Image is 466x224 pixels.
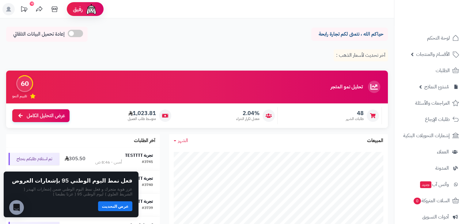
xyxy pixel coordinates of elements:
[95,159,122,165] div: أمس - 8:46 ص
[142,205,153,211] div: #3739
[10,187,132,197] p: عزز هوية متجرك و فعل نمط اليوم الوطني ضمن إشعارات الهيدر ( الشريط العلوي ) ليوم الوطني 95 ( عزنا ...
[435,164,449,172] span: المدونة
[398,96,462,110] a: المراجعات والأسئلة
[236,116,260,122] span: معدل تكرار الشراء
[398,63,462,78] a: الطلبات
[98,201,132,211] button: عرض التحديث
[9,200,24,215] div: Open Intercom Messenger
[346,110,364,117] span: 48
[436,66,450,75] span: الطلبات
[398,177,462,192] a: وآتس آبجديد
[142,159,153,165] div: #3741
[9,153,59,165] div: تم استلام طلبكم بنجاح
[427,34,450,42] span: لوحة التحكم
[413,197,421,205] span: 0
[73,6,83,13] span: رفيق
[128,110,156,117] span: 1,023.81
[178,137,188,144] span: الشهر
[236,110,260,117] span: 2.04%
[419,180,449,189] span: وآتس آب
[85,3,97,15] img: ai-face.png
[422,213,449,221] span: أدوات التسويق
[13,31,65,38] span: إعادة تحميل البيانات التلقائي
[403,131,450,140] span: إشعارات التحويلات البنكية
[424,83,449,91] span: مُنشئ النماذج
[12,109,70,122] a: عرض التحليل الكامل
[134,138,155,144] h3: آخر الطلبات
[62,148,89,170] td: 305.50
[128,116,156,122] span: متوسط طلب العميل
[398,161,462,176] a: المدونة
[398,128,462,143] a: إشعارات التحويلات البنكية
[413,196,450,205] span: السلات المتروكة
[316,31,383,38] p: حياكم الله ، نتمنى لكم تجارة رابحة
[125,175,153,182] strong: تجربة TESTTTT
[62,171,89,193] td: 305.50
[425,115,450,124] span: طلبات الإرجاع
[30,2,34,6] div: 10
[416,50,450,59] span: الأقسام والمنتجات
[142,182,153,188] div: #3740
[12,178,132,184] h2: فعل نمط اليوم الوطني 95 بإشعارات العروض
[125,198,153,205] strong: تجربة TESTTTT
[334,49,388,61] p: آخر تحديث لأسعار الذهب :
[415,99,450,107] span: المراجعات والأسئلة
[420,181,431,188] span: جديد
[398,145,462,159] a: العملاء
[398,31,462,45] a: لوحة التحكم
[367,138,383,144] h3: المبيعات
[125,152,153,159] strong: تجربة TESTTTT
[27,112,65,119] span: عرض التحليل الكامل
[331,84,363,90] h3: تحليل نمو المتجر
[437,148,449,156] span: العملاء
[12,94,27,99] span: تقييم النمو
[16,3,32,17] a: تحديثات المنصة
[398,193,462,208] a: السلات المتروكة0
[174,137,188,144] a: الشهر
[424,7,460,20] img: logo-2.png
[346,116,364,122] span: طلبات الشهر
[398,112,462,127] a: طلبات الإرجاع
